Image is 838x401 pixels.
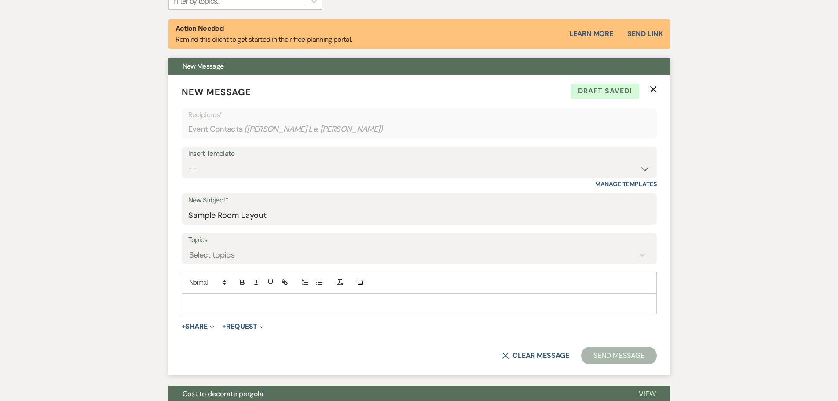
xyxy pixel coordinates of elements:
[571,84,639,99] span: Draft saved!
[188,147,650,160] div: Insert Template
[182,86,251,98] span: New Message
[222,323,264,330] button: Request
[188,109,650,121] p: Recipients*
[595,180,657,188] a: Manage Templates
[183,62,224,71] span: New Message
[222,323,226,330] span: +
[627,30,662,37] button: Send Link
[569,29,613,39] a: Learn More
[183,389,263,398] span: Cost to decorate pergola
[502,352,569,359] button: Clear message
[189,249,235,261] div: Select topics
[182,323,186,330] span: +
[176,23,352,45] p: Remind this client to get started in their free planning portal.
[639,389,656,398] span: View
[581,347,656,364] button: Send Message
[176,24,224,33] strong: Action Needed
[188,234,650,246] label: Topics
[188,121,650,138] div: Event Contacts
[182,323,215,330] button: Share
[244,123,384,135] span: ( [PERSON_NAME] Le, [PERSON_NAME] )
[188,194,650,207] label: New Subject*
